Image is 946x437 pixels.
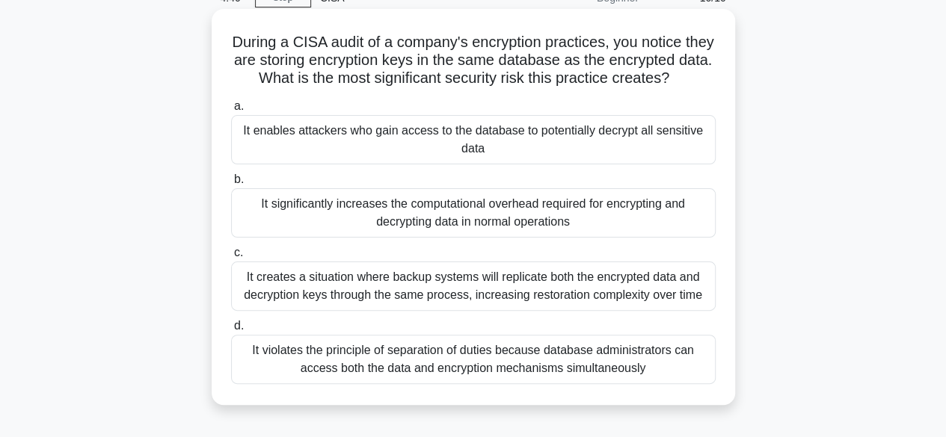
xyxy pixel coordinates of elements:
h5: During a CISA audit of a company's encryption practices, you notice they are storing encryption k... [230,33,717,88]
div: It violates the principle of separation of duties because database administrators can access both... [231,335,716,384]
div: It enables attackers who gain access to the database to potentially decrypt all sensitive data [231,115,716,164]
span: c. [234,246,243,258]
div: It significantly increases the computational overhead required for encrypting and decrypting data... [231,188,716,238]
span: d. [234,319,244,332]
span: a. [234,99,244,112]
div: It creates a situation where backup systems will replicate both the encrypted data and decryption... [231,261,716,311]
span: b. [234,173,244,185]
